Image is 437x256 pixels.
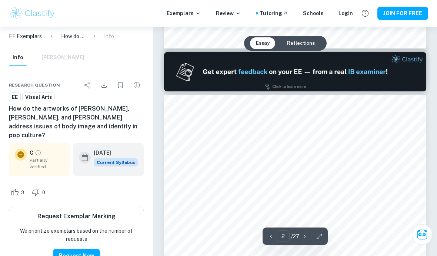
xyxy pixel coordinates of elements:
div: Download [97,78,111,92]
p: Review [216,9,241,17]
a: EE [9,92,21,102]
button: Info [9,50,27,66]
div: Report issue [129,78,144,92]
span: Research question [9,82,60,88]
button: Help and Feedback [359,7,371,20]
span: 3 [17,189,29,196]
span: EE [9,94,20,101]
h6: How do the artworks of [PERSON_NAME], [PERSON_NAME], and [PERSON_NAME] address issues of body ima... [9,104,144,140]
p: / 27 [291,232,299,240]
p: Info [104,32,114,40]
span: Current Syllabus [94,158,138,166]
p: Exemplars [167,9,201,17]
h6: Request Exemplar Marking [37,212,116,221]
div: Share [80,78,95,92]
p: We prioritize exemplars based on the number of requests [15,227,138,243]
div: This exemplar is based on the current syllabus. Feel free to refer to it for inspiration/ideas wh... [94,158,138,166]
button: Reflections [281,37,321,49]
img: Ad [164,52,426,91]
button: JOIN FOR FREE [377,7,428,20]
a: Login [338,9,353,17]
div: Bookmark [113,78,128,92]
a: Grade partially verified [35,149,41,156]
div: Like [9,186,29,198]
span: Visual Arts [23,94,54,101]
button: Essay [250,37,276,49]
a: Schools [303,9,324,17]
p: C [30,149,33,157]
p: How do the artworks of [PERSON_NAME], [PERSON_NAME], and [PERSON_NAME] address issues of body ima... [61,32,85,40]
a: EE Exemplars [9,32,42,40]
button: Ask Clai [412,224,433,245]
h6: [DATE] [94,149,132,157]
div: Dislike [30,186,49,198]
span: Partially verified [30,157,64,170]
a: Visual Arts [22,92,55,102]
a: Tutoring [260,9,288,17]
span: 0 [38,189,49,196]
img: Clastify logo [9,6,56,21]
